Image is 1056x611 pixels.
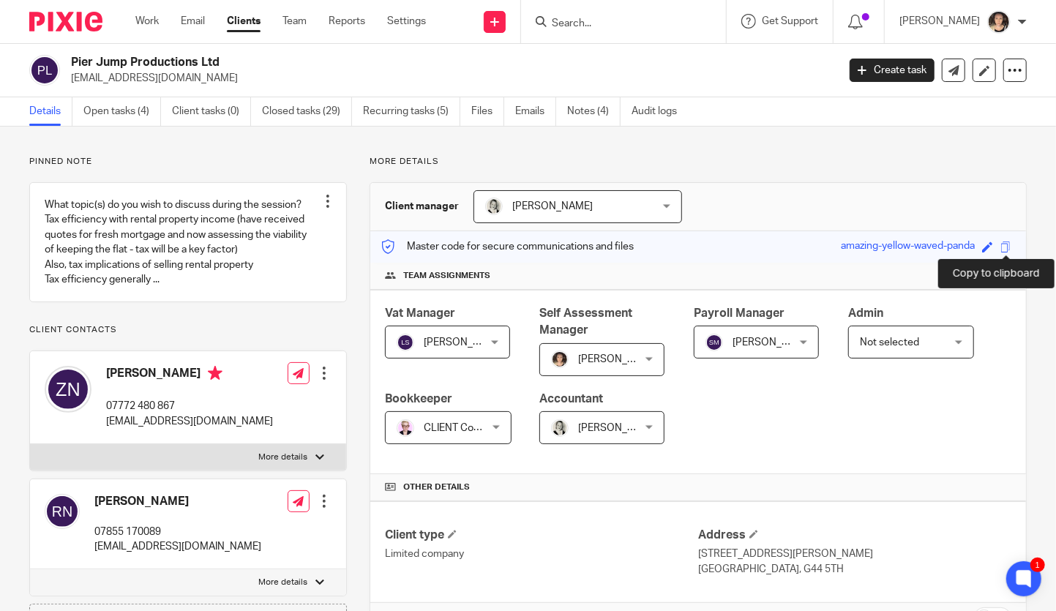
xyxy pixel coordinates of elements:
a: Create task [850,59,935,82]
span: Admin [848,307,883,319]
span: [PERSON_NAME] [578,423,659,433]
span: Team assignments [403,270,490,282]
img: svg%3E [705,334,723,351]
span: [PERSON_NAME] [512,201,593,211]
a: Team [282,14,307,29]
a: Reports [329,14,365,29]
span: Other details [403,481,470,493]
p: [PERSON_NAME] [899,14,980,29]
img: svg%3E [397,334,414,351]
span: Self Assessment Manager [539,307,632,336]
img: svg%3E [45,366,91,413]
a: Clients [227,14,261,29]
p: 07772 480 867 [106,399,273,413]
a: Closed tasks (29) [262,97,352,126]
p: [EMAIL_ADDRESS][DOMAIN_NAME] [94,539,261,554]
h2: Pier Jump Productions Ltd [71,55,676,70]
a: Emails [515,97,556,126]
p: More details [259,577,308,588]
span: Accountant [539,393,603,405]
span: Payroll Manager [694,307,784,319]
span: [PERSON_NAME] [424,337,504,348]
a: Open tasks (4) [83,97,161,126]
img: Pixie [29,12,102,31]
img: Untitled%20design.png [397,419,414,437]
p: Client contacts [29,324,347,336]
p: More details [259,451,308,463]
p: Limited company [385,547,698,561]
p: [GEOGRAPHIC_DATA], G44 5TH [698,562,1011,577]
span: CLIENT Completes [424,423,511,433]
p: More details [370,156,1027,168]
h3: Client manager [385,199,459,214]
i: Primary [208,366,222,381]
a: Notes (4) [567,97,621,126]
a: Files [471,97,504,126]
h4: [PERSON_NAME] [94,494,261,509]
img: DA590EE6-2184-4DF2-A25D-D99FB904303F_1_201_a.jpeg [551,419,569,437]
p: Master code for secure communications and files [381,239,634,254]
img: 324535E6-56EA-408B-A48B-13C02EA99B5D.jpeg [551,351,569,368]
p: [STREET_ADDRESS][PERSON_NAME] [698,547,1011,561]
h4: [PERSON_NAME] [106,366,273,384]
h4: Address [698,528,1011,543]
a: Email [181,14,205,29]
a: Audit logs [632,97,688,126]
span: Get Support [762,16,818,26]
p: 07855 170089 [94,525,261,539]
p: [EMAIL_ADDRESS][DOMAIN_NAME] [106,414,273,429]
span: Vat Manager [385,307,455,319]
span: Bookkeeper [385,393,452,405]
span: Not selected [860,337,919,348]
a: Details [29,97,72,126]
div: 1 [1030,558,1045,572]
p: [EMAIL_ADDRESS][DOMAIN_NAME] [71,71,828,86]
div: amazing-yellow-waved-panda [841,239,975,255]
img: 324535E6-56EA-408B-A48B-13C02EA99B5D.jpeg [987,10,1011,34]
input: Search [550,18,682,31]
a: Settings [387,14,426,29]
img: svg%3E [45,494,80,529]
span: [PERSON_NAME] [578,354,659,364]
h4: Client type [385,528,698,543]
img: svg%3E [29,55,60,86]
a: Work [135,14,159,29]
a: Client tasks (0) [172,97,251,126]
img: DA590EE6-2184-4DF2-A25D-D99FB904303F_1_201_a.jpeg [485,198,503,215]
p: Pinned note [29,156,347,168]
a: Recurring tasks (5) [363,97,460,126]
span: [PERSON_NAME] [733,337,813,348]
